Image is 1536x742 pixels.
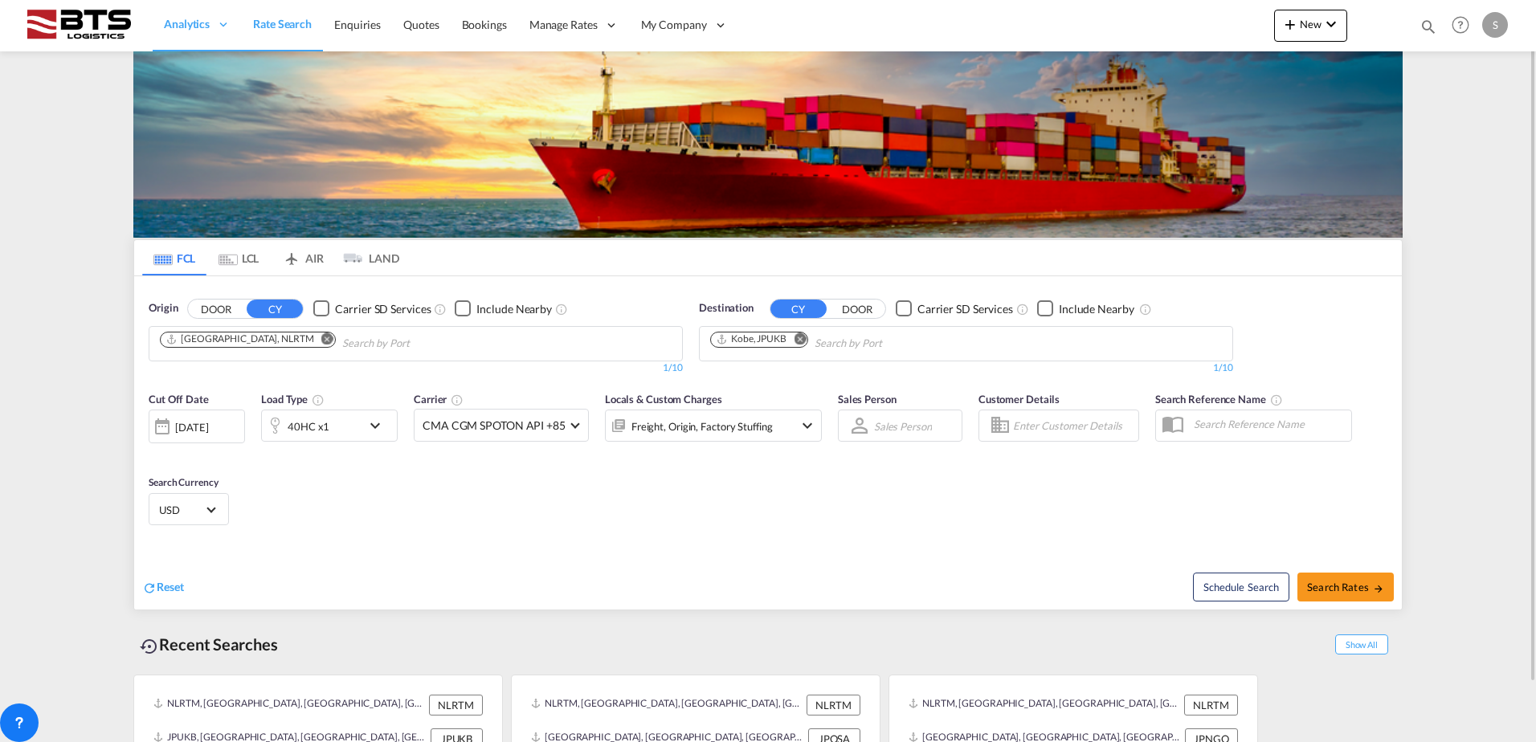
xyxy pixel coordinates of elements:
div: S [1482,12,1508,38]
span: USD [159,503,204,517]
span: Customer Details [978,393,1060,406]
span: Carrier [414,393,464,406]
md-pagination-wrapper: Use the left and right arrow keys to navigate between tabs [142,240,399,275]
span: Show All [1335,634,1388,654]
md-icon: icon-plus 400-fg [1281,14,1300,34]
span: Manage Rates [529,17,598,33]
span: Search Rates [1307,581,1384,593]
div: 1/10 [699,361,1233,375]
span: My Company [641,17,707,33]
input: Search Reference Name [1186,412,1351,436]
span: Rate Search [253,17,312,31]
button: Remove [783,332,807,349]
div: Freight Origin Factory Stuffingicon-chevron-down [605,410,822,442]
md-icon: icon-backup-restore [140,637,159,656]
button: Note: By default Schedule search will only considerorigin ports, destination ports and cut off da... [1193,573,1289,601]
div: OriginDOOR CY Checkbox No InkUnchecked: Search for CY (Container Yard) services for all selected ... [134,276,1402,609]
md-chips-wrap: Chips container. Use arrow keys to select chips. [157,327,501,357]
span: Cut Off Date [149,393,209,406]
md-icon: icon-arrow-right [1373,583,1384,594]
md-icon: Unchecked: Ignores neighbouring ports when fetching rates.Checked : Includes neighbouring ports w... [1139,303,1152,316]
md-icon: icon-information-outline [312,393,325,406]
div: NLRTM, Rotterdam, Netherlands, Western Europe, Europe [153,695,425,715]
button: Search Ratesicon-arrow-right [1297,573,1394,601]
md-tab-item: LAND [335,240,399,275]
span: CMA CGM SPOTON API +85 [423,418,566,434]
md-icon: icon-chevron-down [1322,14,1341,34]
div: Help [1447,11,1482,40]
div: NLRTM [429,695,483,715]
div: NLRTM, Rotterdam, Netherlands, Western Europe, Europe [531,695,803,715]
img: cdcc71d0be7811ed9adfbf939d2aa0e8.png [24,7,133,43]
span: Sales Person [838,393,897,406]
div: [DATE] [175,420,208,434]
span: Search Currency [149,476,219,488]
div: Press delete to remove this chip. [165,332,317,346]
input: Chips input. [815,331,967,357]
div: Carrier SD Services [335,301,431,317]
span: Load Type [261,393,325,406]
md-icon: Unchecked: Ignores neighbouring ports when fetching rates.Checked : Includes neighbouring ports w... [555,303,568,316]
md-icon: Unchecked: Search for CY (Container Yard) services for all selected carriers.Checked : Search for... [1016,303,1029,316]
div: Carrier SD Services [917,301,1013,317]
div: icon-magnify [1420,18,1437,42]
button: DOOR [188,300,244,318]
span: Locals & Custom Charges [605,393,722,406]
md-chips-wrap: Chips container. Use arrow keys to select chips. [708,327,974,357]
span: Reset [157,580,184,593]
span: Origin [149,300,178,316]
md-checkbox: Checkbox No Ink [313,300,431,317]
div: Kobe, JPUKB [716,332,786,346]
md-checkbox: Checkbox No Ink [896,300,1013,317]
button: icon-plus 400-fgNewicon-chevron-down [1274,10,1347,42]
span: Quotes [403,18,439,31]
md-icon: Unchecked: Search for CY (Container Yard) services for all selected carriers.Checked : Search for... [434,303,447,316]
div: Press delete to remove this chip. [716,332,790,346]
div: Freight Origin Factory Stuffing [631,415,773,438]
md-icon: Your search will be saved by the below given name [1270,393,1283,406]
div: icon-refreshReset [142,579,184,597]
md-tab-item: AIR [271,240,335,275]
div: 40HC x1 [288,415,329,438]
div: NLRTM, Rotterdam, Netherlands, Western Europe, Europe [909,695,1180,715]
div: Rotterdam, NLRTM [165,332,314,346]
md-tab-item: LCL [206,240,271,275]
div: NLRTM [807,695,860,715]
md-datepicker: Select [149,442,161,463]
button: Remove [311,332,335,349]
md-select: Sales Person [872,414,933,438]
div: Include Nearby [476,301,552,317]
input: Chips input. [342,331,495,357]
img: LCL+%26+FCL+BACKGROUND.png [133,51,1403,238]
md-icon: The selected Trucker/Carrierwill be displayed in the rate results If the rates are from another f... [451,393,464,406]
div: [DATE] [149,410,245,443]
md-checkbox: Checkbox No Ink [455,300,552,317]
div: 40HC x1icon-chevron-down [261,410,398,442]
span: Help [1447,11,1474,39]
md-icon: icon-refresh [142,581,157,595]
md-icon: icon-airplane [282,249,301,261]
span: Destination [699,300,754,316]
div: NLRTM [1184,695,1238,715]
span: Enquiries [334,18,381,31]
md-icon: icon-chevron-down [366,416,393,435]
md-icon: icon-chevron-down [798,416,817,435]
button: DOOR [829,300,885,318]
div: 1/10 [149,361,683,375]
span: Bookings [462,18,507,31]
input: Enter Customer Details [1013,414,1134,438]
div: Include Nearby [1059,301,1134,317]
button: CY [770,300,827,318]
span: Search Reference Name [1155,393,1283,406]
span: New [1281,18,1341,31]
md-checkbox: Checkbox No Ink [1037,300,1134,317]
button: CY [247,300,303,318]
span: Analytics [164,16,210,32]
md-tab-item: FCL [142,240,206,275]
md-select: Select Currency: $ USDUnited States Dollar [157,498,220,521]
md-icon: icon-magnify [1420,18,1437,35]
div: Recent Searches [133,626,284,662]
